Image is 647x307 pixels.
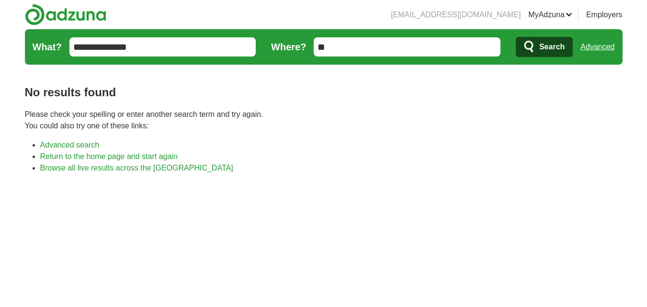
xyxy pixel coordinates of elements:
[586,9,623,21] a: Employers
[528,9,572,21] a: MyAdzuna
[33,40,62,54] label: What?
[271,40,306,54] label: Where?
[516,37,573,57] button: Search
[40,152,178,160] a: Return to the home page and start again
[40,141,100,149] a: Advanced search
[391,9,521,21] li: [EMAIL_ADDRESS][DOMAIN_NAME]
[539,37,565,57] span: Search
[40,164,233,172] a: Browse all live results across the [GEOGRAPHIC_DATA]
[25,109,623,132] p: Please check your spelling or enter another search term and try again. You could also try one of ...
[25,4,106,25] img: Adzuna logo
[580,37,614,57] a: Advanced
[25,84,623,101] h1: No results found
